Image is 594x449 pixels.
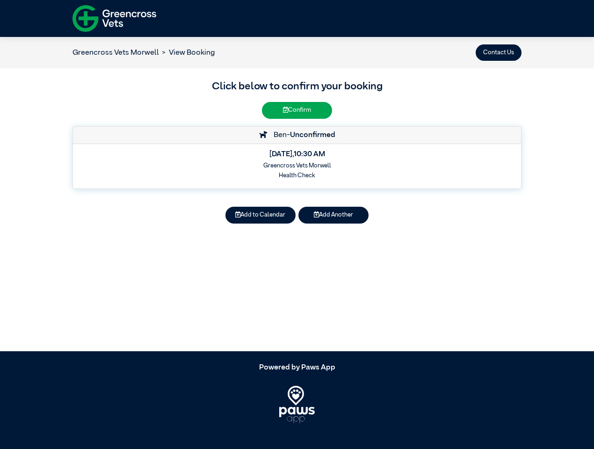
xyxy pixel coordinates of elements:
img: PawsApp [279,386,315,423]
button: Add to Calendar [225,207,296,223]
button: Confirm [262,102,332,118]
button: Add Another [298,207,369,223]
h6: Health Check [79,172,515,179]
h3: Click below to confirm your booking [72,79,522,95]
h5: Powered by Paws App [72,363,522,372]
li: View Booking [159,47,215,58]
span: - [287,131,335,139]
img: f-logo [72,2,156,35]
button: Contact Us [476,44,522,61]
h5: [DATE] , 10:30 AM [79,150,515,159]
a: Greencross Vets Morwell [72,49,159,57]
span: Ben [269,131,287,139]
h6: Greencross Vets Morwell [79,162,515,169]
strong: Unconfirmed [290,131,335,139]
nav: breadcrumb [72,47,215,58]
